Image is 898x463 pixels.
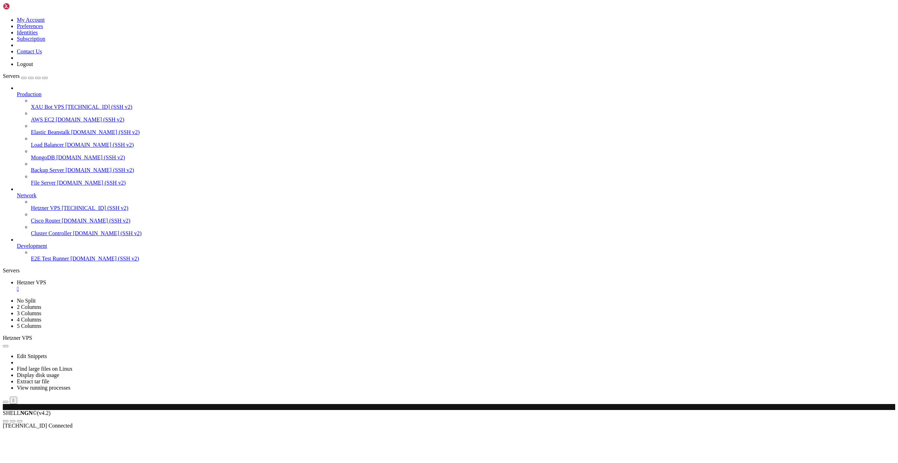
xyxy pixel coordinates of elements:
[31,129,895,135] a: Elastic Beanstalk [DOMAIN_NAME] (SSH v2)
[17,243,895,249] a: Development
[17,48,42,54] a: Contact Us
[31,256,69,262] span: E2E Test Runner
[57,180,126,186] span: [DOMAIN_NAME] (SSH v2)
[17,372,59,378] a: Display disk usage
[31,142,895,148] a: Load Balancer [DOMAIN_NAME] (SSH v2)
[3,73,20,79] span: Servers
[17,385,71,391] a: View running processes
[17,61,33,67] a: Logout
[17,17,45,23] a: My Account
[17,366,73,372] a: Find large files on Linux
[17,323,41,329] a: 5 Columns
[17,279,46,285] span: Hetzner VPS
[17,286,895,292] a: 
[71,129,140,135] span: [DOMAIN_NAME] (SSH v2)
[71,256,139,262] span: [DOMAIN_NAME] (SSH v2)
[17,279,895,292] a: Hetzner VPS
[17,192,36,198] span: Network
[17,317,41,323] a: 4 Columns
[17,304,41,310] a: 2 Columns
[17,310,41,316] a: 3 Columns
[31,167,64,173] span: Backup Server
[31,218,895,224] a: Cisco Router [DOMAIN_NAME] (SSH v2)
[31,205,60,211] span: Hetzner VPS
[31,117,895,123] a: AWS EC2 [DOMAIN_NAME] (SSH v2)
[31,205,895,211] a: Hetzner VPS [TECHNICAL_ID] (SSH v2)
[31,256,895,262] a: E2E Test Runner [DOMAIN_NAME] (SSH v2)
[56,154,125,160] span: [DOMAIN_NAME] (SSH v2)
[13,398,14,403] div: 
[31,142,64,148] span: Load Balancer
[31,117,54,123] span: AWS EC2
[31,98,895,110] li: XAU Bot VPS [TECHNICAL_ID] (SSH v2)
[31,249,895,262] li: E2E Test Runner [DOMAIN_NAME] (SSH v2)
[31,154,895,161] a: MongoDB [DOMAIN_NAME] (SSH v2)
[17,36,45,42] a: Subscription
[17,85,895,186] li: Production
[17,298,36,304] a: No Split
[31,218,60,224] span: Cisco Router
[62,218,130,224] span: [DOMAIN_NAME] (SSH v2)
[31,148,895,161] li: MongoDB [DOMAIN_NAME] (SSH v2)
[17,192,895,199] a: Network
[17,91,41,97] span: Production
[31,180,895,186] a: File Server [DOMAIN_NAME] (SSH v2)
[17,29,38,35] a: Identities
[73,230,142,236] span: [DOMAIN_NAME] (SSH v2)
[3,3,43,10] img: Shellngn
[3,335,32,341] span: Hetzner VPS
[31,211,895,224] li: Cisco Router [DOMAIN_NAME] (SSH v2)
[17,378,49,384] a: Extract tar file
[17,91,895,98] a: Production
[31,104,895,110] a: XAU Bot VPS [TECHNICAL_ID] (SSH v2)
[31,224,895,237] li: Cluster Controller [DOMAIN_NAME] (SSH v2)
[31,154,55,160] span: MongoDB
[3,267,895,274] div: Servers
[10,397,17,404] button: 
[56,117,125,123] span: [DOMAIN_NAME] (SSH v2)
[31,123,895,135] li: Elastic Beanstalk [DOMAIN_NAME] (SSH v2)
[17,353,47,359] a: Edit Snippets
[31,230,72,236] span: Cluster Controller
[31,161,895,173] li: Backup Server [DOMAIN_NAME] (SSH v2)
[17,243,47,249] span: Development
[31,104,64,110] span: XAU Bot VPS
[31,230,895,237] a: Cluster Controller [DOMAIN_NAME] (SSH v2)
[3,73,48,79] a: Servers
[66,104,132,110] span: [TECHNICAL_ID] (SSH v2)
[31,135,895,148] li: Load Balancer [DOMAIN_NAME] (SSH v2)
[31,129,70,135] span: Elastic Beanstalk
[31,173,895,186] li: File Server [DOMAIN_NAME] (SSH v2)
[17,186,895,237] li: Network
[17,23,43,29] a: Preferences
[31,167,895,173] a: Backup Server [DOMAIN_NAME] (SSH v2)
[62,205,128,211] span: [TECHNICAL_ID] (SSH v2)
[17,237,895,262] li: Development
[66,167,134,173] span: [DOMAIN_NAME] (SSH v2)
[31,180,56,186] span: File Server
[31,110,895,123] li: AWS EC2 [DOMAIN_NAME] (SSH v2)
[65,142,134,148] span: [DOMAIN_NAME] (SSH v2)
[31,199,895,211] li: Hetzner VPS [TECHNICAL_ID] (SSH v2)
